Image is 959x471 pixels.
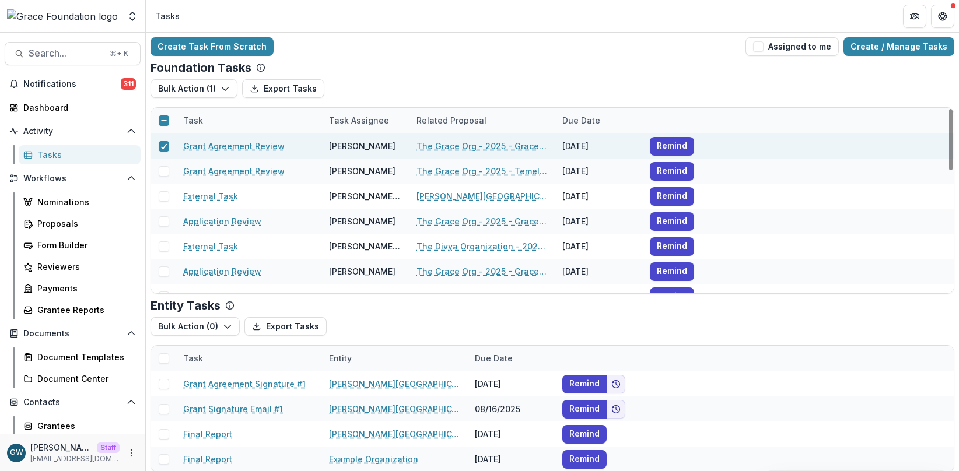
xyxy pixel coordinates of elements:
[416,215,548,227] a: The Grace Org - 2025 - Grace's Test Grant Application
[30,441,92,454] p: [PERSON_NAME]
[124,446,138,460] button: More
[183,290,269,303] a: WRJ External Review
[468,371,555,396] div: [DATE]
[650,187,694,206] button: Remind
[19,279,141,298] a: Payments
[150,61,251,75] p: Foundation Tasks
[650,212,694,231] button: Remind
[37,196,131,208] div: Nominations
[329,165,395,177] div: [PERSON_NAME]
[183,453,232,465] a: Final Report
[37,261,131,273] div: Reviewers
[183,240,238,252] a: External Task
[468,421,555,447] div: [DATE]
[555,234,643,259] div: [DATE]
[150,317,240,336] button: Bulk Action (0)
[555,159,643,184] div: [DATE]
[150,8,184,24] nav: breadcrumb
[150,298,220,312] p: Entity Tasks
[183,378,306,390] a: Grant Agreement Signature #1
[555,133,643,159] div: [DATE]
[176,346,322,371] div: Task
[555,184,643,209] div: [DATE]
[121,78,136,90] span: 311
[183,190,238,202] a: External Task
[37,239,131,251] div: Form Builder
[745,37,839,56] button: Assigned to me
[562,425,607,444] button: Remind
[416,265,548,277] a: The Grace Org - 2025 - Grace's Test Grant Application
[19,214,141,233] a: Proposals
[607,400,625,419] button: Add to friends
[329,215,395,227] div: [PERSON_NAME]
[23,101,131,114] div: Dashboard
[97,442,120,453] p: Staff
[562,400,607,419] button: Remind
[650,162,694,181] button: Remind
[468,346,555,371] div: Due Date
[19,369,141,388] a: Document Center
[416,140,548,152] a: The Grace Org - 2025 - Grace's Test Grant Application
[5,122,141,140] button: Open Activity
[183,428,232,440] a: Final Report
[183,215,261,227] a: Application Review
[329,378,461,390] a: [PERSON_NAME][GEOGRAPHIC_DATA]
[37,351,131,363] div: Document Templates
[19,257,141,276] a: Reviewers
[7,9,118,23] img: Grace Foundation logo
[244,317,327,336] button: Export Tasks
[468,352,520,364] div: Due Date
[5,169,141,188] button: Open Workflows
[650,237,694,256] button: Remind
[183,265,261,277] a: Application Review
[155,10,180,22] div: Tasks
[23,329,122,339] span: Documents
[650,262,694,281] button: Remind
[5,75,141,93] button: Notifications311
[23,174,122,184] span: Workflows
[19,192,141,212] a: Nominations
[322,352,359,364] div: Entity
[650,137,694,156] button: Remind
[555,259,643,284] div: [DATE]
[23,126,122,136] span: Activity
[322,114,396,126] div: Task Assignee
[555,108,643,133] div: Due Date
[37,149,131,161] div: Tasks
[10,449,23,456] div: Grace Willig
[23,398,122,407] span: Contacts
[322,108,409,133] div: Task Assignee
[176,108,322,133] div: Task
[329,428,461,440] a: [PERSON_NAME][GEOGRAPHIC_DATA]
[468,396,555,421] div: 08/16/2025
[19,416,141,435] a: Grantees
[23,79,121,89] span: Notifications
[176,352,210,364] div: Task
[176,114,210,126] div: Task
[5,42,141,65] button: Search...
[322,346,468,371] div: Entity
[416,240,548,252] a: The Divya Organization - 2023 - Temelio General Operating Grant Proposal
[124,5,141,28] button: Open entity switcher
[555,284,643,309] div: 07/03/2025
[416,165,548,177] a: The Grace Org - 2025 - Temelio Example Form
[329,265,395,277] div: [PERSON_NAME]
[329,140,395,152] div: [PERSON_NAME]
[409,108,555,133] div: Related Proposal
[19,300,141,319] a: Grantee Reports
[5,393,141,412] button: Open Contacts
[37,282,131,294] div: Payments
[416,190,548,202] a: [PERSON_NAME][GEOGRAPHIC_DATA] - 2025 - Grace's Test Grant Application
[183,140,285,152] a: Grant Agreement Review
[19,235,141,255] a: Form Builder
[19,347,141,367] a: Document Templates
[242,79,324,98] button: Export Tasks
[555,114,607,126] div: Due Date
[37,372,131,385] div: Document Center
[409,114,494,126] div: Related Proposal
[30,454,120,464] p: [EMAIL_ADDRESS][DOMAIN_NAME]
